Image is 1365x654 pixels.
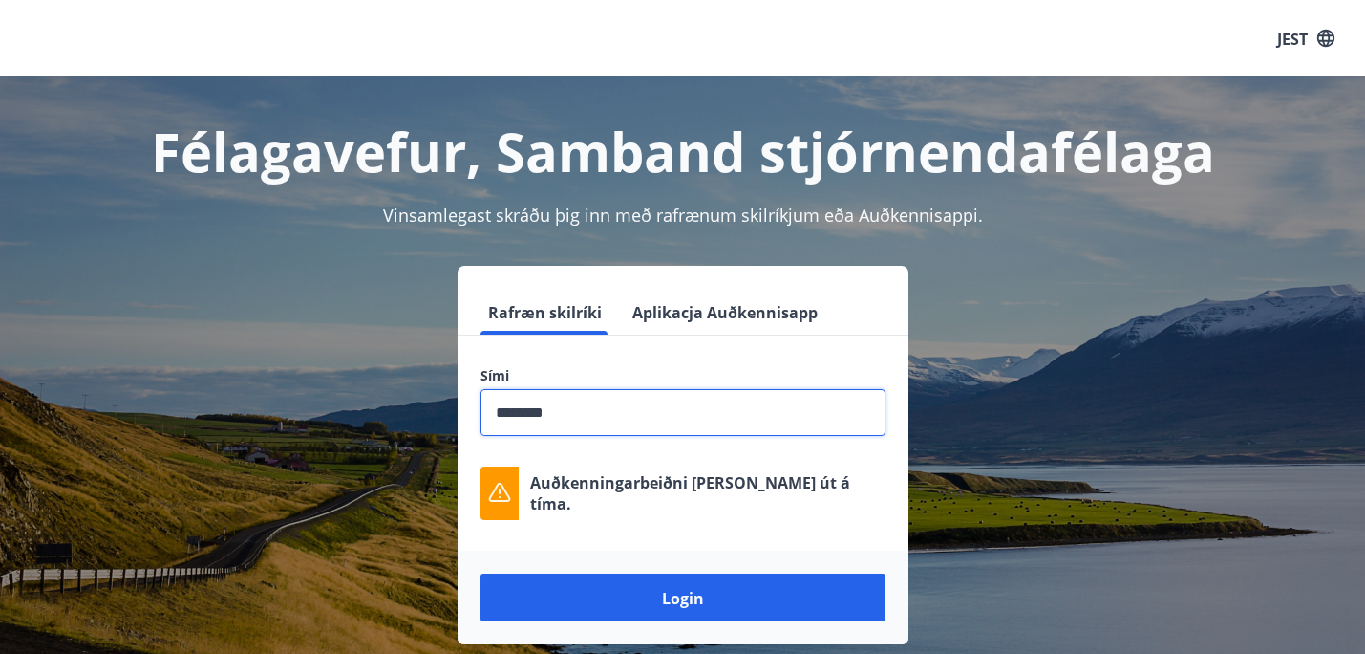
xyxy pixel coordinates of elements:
[383,204,983,227] font: Vinsamlegast skráðu þig inn með rafrænum skilríkjum eða Auðkennisappi.
[480,574,885,621] button: Login
[1269,20,1342,56] button: JEST
[530,472,850,514] font: Auðkenningarbeiðni [PERSON_NAME] út á tíma.
[151,115,1215,187] font: Félagavefur, Samband stjórnendafélaga
[488,302,602,323] font: Rafræn skilríki
[632,302,818,323] font: Aplikacja Auðkennisapp
[1277,28,1308,49] font: JEST
[662,588,704,609] font: Login
[480,366,509,384] font: Sími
